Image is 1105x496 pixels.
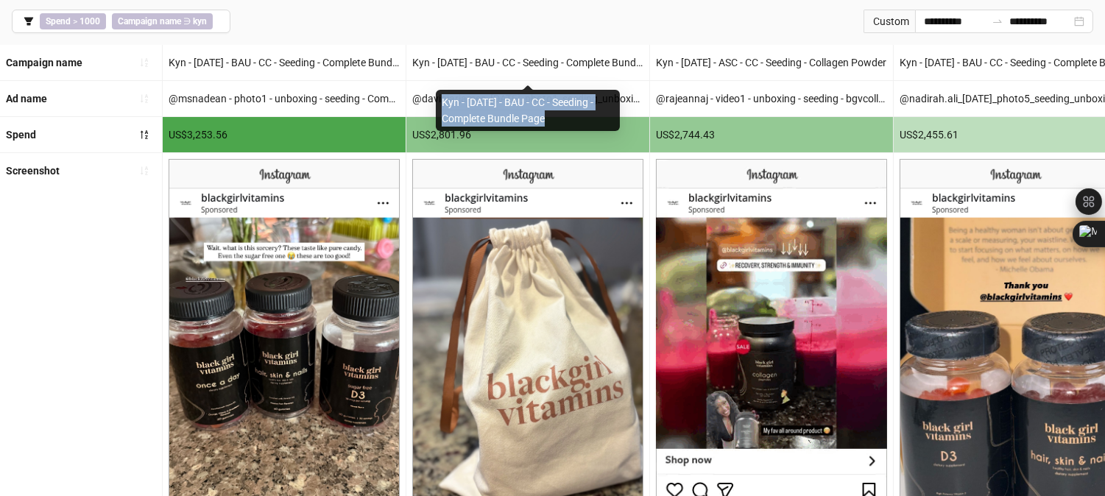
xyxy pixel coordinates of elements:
[112,13,213,29] span: ∋
[992,15,1003,27] span: swap-right
[163,45,406,80] div: Kyn - [DATE] - BAU - CC - Seeding - Complete Bundle Page
[6,165,60,177] b: Screenshot
[46,16,71,26] b: Spend
[139,130,149,140] span: sort-descending
[163,117,406,152] div: US$3,253.56
[406,117,649,152] div: US$2,801.96
[6,57,82,68] b: Campaign name
[406,81,649,116] div: @daviniarjames_[DATE]_photo1_seeding_unboxing_CompleteBundle_blackgirlvitamins.jpg
[436,90,620,131] div: Kyn - [DATE] - BAU - CC - Seeding - Complete Bundle Page
[80,16,100,26] b: 1000
[406,45,649,80] div: Kyn - [DATE] - BAU - CC - Seeding - Complete Bundle Page
[650,117,893,152] div: US$2,744.43
[864,10,915,33] div: Custom
[24,16,34,26] span: filter
[139,57,149,68] span: sort-ascending
[12,10,230,33] button: Spend > 1000Campaign name ∋ kyn
[6,93,47,104] b: Ad name
[139,166,149,176] span: sort-ascending
[163,81,406,116] div: @msnadean - photo1 - unboxing - seeding - CompleteBundle - PDP
[40,13,106,29] span: >
[6,129,36,141] b: Spend
[992,15,1003,27] span: to
[193,16,207,26] b: kyn
[650,45,893,80] div: Kyn - [DATE] - ASC - CC - Seeding - Collagen Powder
[118,16,181,26] b: Campaign name
[650,81,893,116] div: @rajeannaj - video1 - unboxing - seeding - bgvcollagenpowder - PDP
[139,93,149,104] span: sort-ascending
